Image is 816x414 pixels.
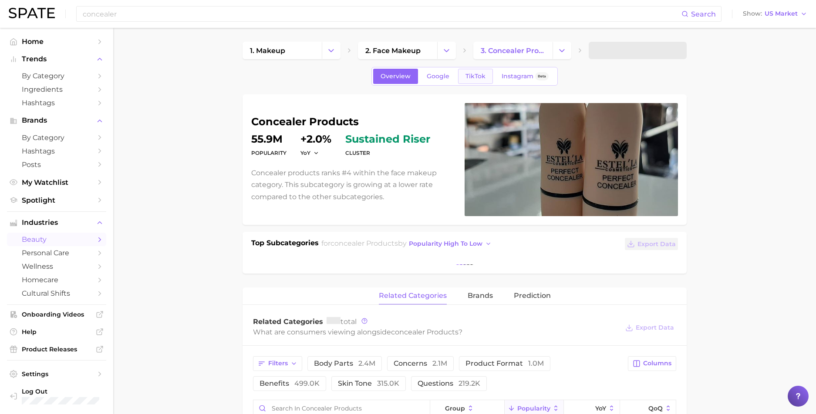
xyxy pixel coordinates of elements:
span: 2.4m [358,359,375,367]
a: wellness [7,260,106,273]
span: by Category [22,72,91,80]
span: Trends [22,55,91,63]
input: Search here for a brand, industry, or ingredient [82,7,681,21]
span: Ingredients [22,85,91,93]
button: Change Category [553,42,571,59]
span: YoY [300,149,310,157]
a: Settings [7,367,106,381]
span: personal care [22,249,91,257]
a: My Watchlist [7,176,106,189]
a: Onboarding Videos [7,308,106,321]
a: Google [419,69,457,84]
span: benefits [260,380,320,387]
button: Trends [7,53,106,66]
a: by Category [7,69,106,83]
dd: 55.9m [251,134,287,144]
a: personal care [7,246,106,260]
span: Overview [381,73,411,80]
span: Show [743,11,762,16]
span: Export Data [636,324,674,331]
span: group [445,405,465,412]
span: YoY [595,405,606,412]
span: 1.0m [528,359,544,367]
span: 315.0k [377,379,399,387]
button: ShowUS Market [741,8,809,20]
span: Related Categories [253,317,323,326]
span: Hashtags [22,99,91,107]
span: Popularity [517,405,550,412]
a: Overview [373,69,418,84]
span: popularity high to low [409,240,482,247]
span: by Category [22,134,91,142]
button: popularity high to low [407,238,494,250]
img: SPATE [9,8,55,18]
span: QoQ [648,405,663,412]
span: Beta [538,73,546,80]
span: concealer products [391,328,459,336]
span: Hashtags [22,147,91,155]
span: related categories [379,292,447,300]
span: total [327,317,357,326]
span: Log Out [22,387,119,395]
span: skin tone [338,380,399,387]
a: Posts [7,158,106,171]
span: concealer products [330,239,398,247]
button: Export Data [623,322,676,334]
dt: Popularity [251,148,287,158]
h1: Top Subcategories [251,238,319,251]
div: What are consumers viewing alongside ? [253,326,619,338]
span: Prediction [514,292,551,300]
span: Onboarding Videos [22,310,91,318]
a: homecare [7,273,106,287]
a: 2. face makeup [358,42,437,59]
a: 1. makeup [243,42,322,59]
span: product format [465,360,544,367]
span: US Market [765,11,798,16]
button: Change Category [437,42,456,59]
span: sustained riser [345,134,430,144]
span: Product Releases [22,345,91,353]
span: My Watchlist [22,178,91,187]
span: Search [691,10,716,18]
a: Help [7,325,106,338]
button: Brands [7,114,106,127]
span: Home [22,37,91,46]
span: Industries [22,219,91,227]
span: Filters [268,360,288,367]
a: by Category [7,131,106,144]
button: Filters [253,356,302,371]
span: 499.0k [294,379,320,387]
span: wellness [22,262,91,270]
button: YoY [300,149,319,157]
a: InstagramBeta [494,69,556,84]
a: Hashtags [7,96,106,110]
span: questions [418,380,480,387]
a: cultural shifts [7,287,106,300]
a: Log out. Currently logged in with e-mail emilydy@benefitcosmetics.com. [7,385,106,407]
span: beauty [22,235,91,244]
a: Home [7,35,106,48]
span: concerns [394,360,447,367]
span: Columns [643,360,671,367]
span: Google [427,73,449,80]
span: Spotlight [22,196,91,204]
span: Help [22,328,91,336]
span: brands [468,292,493,300]
dt: cluster [345,148,430,158]
a: Hashtags [7,144,106,158]
button: Columns [628,356,676,371]
a: Spotlight [7,194,106,207]
span: cultural shifts [22,289,91,297]
button: Industries [7,216,106,229]
span: Instagram [502,73,533,80]
span: Export Data [637,240,676,248]
button: Export Data [625,238,678,250]
span: 219.2k [459,379,480,387]
span: 3. concealer products [481,47,545,55]
dd: +2.0% [300,134,331,144]
a: Product Releases [7,343,106,356]
span: 2.1m [432,359,447,367]
span: 2. face makeup [365,47,421,55]
a: Ingredients [7,83,106,96]
p: Concealer products ranks #4 within the face makeup category. This subcategory is growing at a low... [251,167,454,203]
